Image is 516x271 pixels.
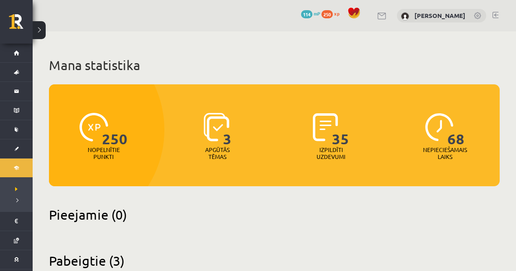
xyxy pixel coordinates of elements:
[315,146,347,160] p: Izpildīti uzdevumi
[9,14,33,35] a: Rīgas 1. Tālmācības vidusskola
[313,113,338,141] img: icon-completed-tasks-ad58ae20a441b2904462921112bc710f1caf180af7a3daa7317a5a94f2d26646.svg
[202,146,233,160] p: Apgūtās tēmas
[425,113,454,141] img: icon-clock-7be60019b62300814b6bd22b8e044499b485619524d84068768e800edab66f18.svg
[223,113,232,146] span: 3
[204,113,229,141] img: icon-learned-topics-4a711ccc23c960034f471b6e78daf4a3bad4a20eaf4de84257b87e66633f6470.svg
[401,12,409,20] img: Elīna Freimane
[447,113,465,146] span: 68
[49,253,500,269] h2: Pabeigtie (3)
[334,10,339,17] span: xp
[423,146,467,160] p: Nepieciešamais laiks
[414,11,465,20] a: [PERSON_NAME]
[80,113,108,141] img: icon-xp-0682a9bc20223a9ccc6f5883a126b849a74cddfe5390d2b41b4391c66f2066e7.svg
[102,113,128,146] span: 250
[314,10,320,17] span: mP
[321,10,333,18] span: 250
[332,113,349,146] span: 35
[88,146,120,160] p: Nopelnītie punkti
[301,10,320,17] a: 114 mP
[321,10,343,17] a: 250 xp
[49,57,500,73] h1: Mana statistika
[49,207,500,223] h2: Pieejamie (0)
[301,10,312,18] span: 114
